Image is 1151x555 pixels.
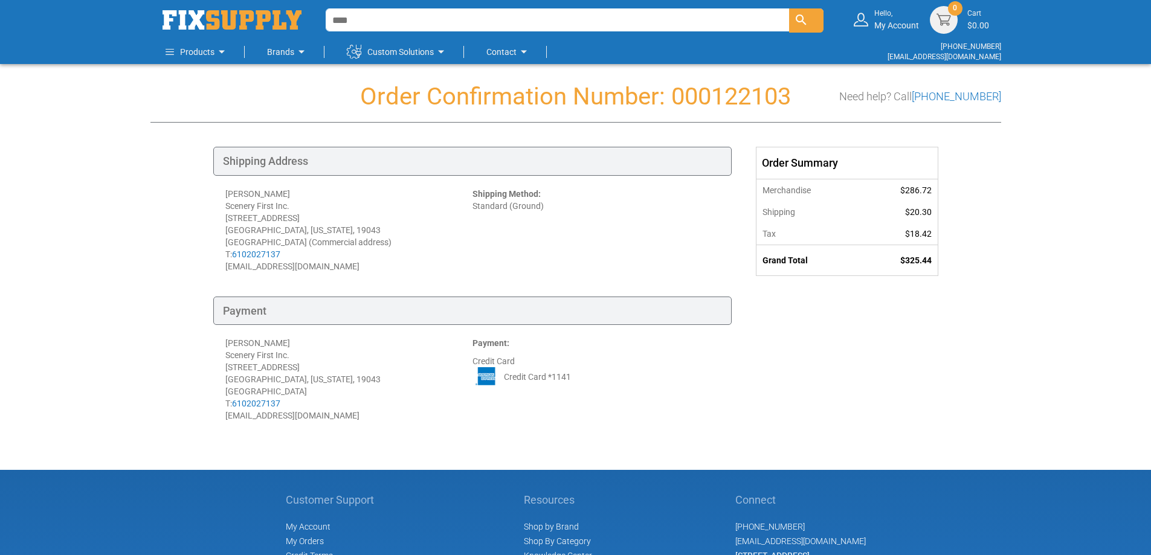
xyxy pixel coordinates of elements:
h3: Need help? Call [839,91,1001,103]
span: $286.72 [900,185,932,195]
a: [PHONE_NUMBER] [735,522,805,531]
img: Fix Industrial Supply [163,10,301,30]
span: $18.42 [905,229,932,239]
span: My Account [286,522,330,531]
div: Shipping Address [213,147,732,176]
div: [PERSON_NAME] Scenery First Inc. [STREET_ADDRESS] [GEOGRAPHIC_DATA], [US_STATE], 19043 [GEOGRAPHI... [225,188,472,272]
strong: Grand Total [762,255,808,265]
div: Payment [213,297,732,326]
span: $325.44 [900,255,932,265]
th: Merchandise [756,179,862,201]
span: $20.30 [905,207,932,217]
div: [PERSON_NAME] Scenery First Inc. [STREET_ADDRESS] [GEOGRAPHIC_DATA], [US_STATE], 19043 [GEOGRAPHI... [225,337,472,422]
h5: Customer Support [286,494,381,506]
span: Credit Card *1141 [504,371,571,383]
small: Cart [967,8,989,19]
span: 0 [953,3,957,13]
h5: Connect [735,494,866,506]
div: My Account [874,8,919,31]
small: Hello, [874,8,919,19]
a: 6102027137 [232,249,280,259]
a: Contact [486,40,531,64]
img: AE [472,367,500,385]
a: Products [166,40,229,64]
th: Tax [756,223,862,245]
a: 6102027137 [232,399,280,408]
strong: Payment: [472,338,509,348]
div: Credit Card [472,337,720,422]
a: [PHONE_NUMBER] [941,42,1001,51]
a: store logo [163,10,301,30]
th: Shipping [756,201,862,223]
a: [PHONE_NUMBER] [912,90,1001,103]
span: My Orders [286,536,324,546]
h1: Order Confirmation Number: 000122103 [150,83,1001,110]
div: Standard (Ground) [472,188,720,272]
a: Brands [267,40,309,64]
strong: Shipping Method: [472,189,541,199]
h5: Resources [524,494,592,506]
a: Shop By Category [524,536,591,546]
a: Shop by Brand [524,522,579,531]
div: Order Summary [756,147,938,179]
span: $0.00 [967,21,989,30]
a: [EMAIL_ADDRESS][DOMAIN_NAME] [888,53,1001,61]
a: [EMAIL_ADDRESS][DOMAIN_NAME] [735,536,866,546]
a: Custom Solutions [347,40,448,64]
